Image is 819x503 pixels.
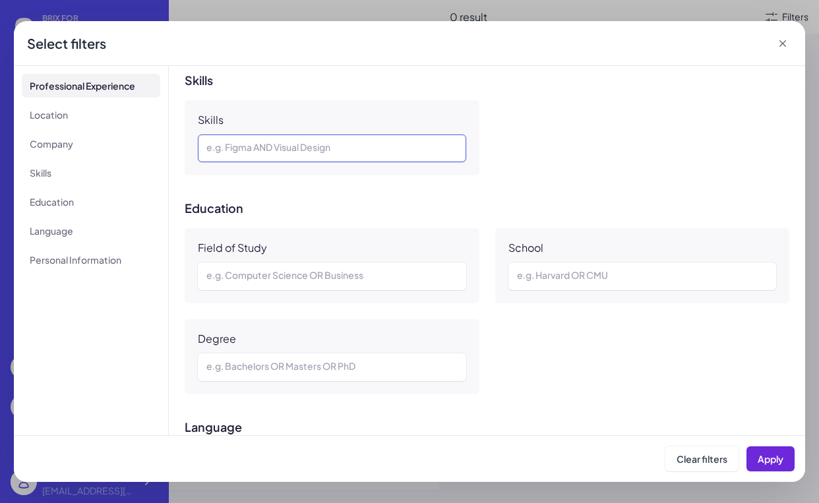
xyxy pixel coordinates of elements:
div: Skills [198,113,224,127]
li: Company [22,132,160,156]
span: Clear filters [677,453,727,465]
h3: Language [185,421,789,434]
li: Location [22,103,160,127]
div: Degree [198,332,236,345]
div: Select filters [27,34,106,53]
li: Professional Experience [22,74,160,98]
li: Language [22,219,160,243]
li: Skills [22,161,160,185]
h3: Skills [185,74,789,87]
button: Apply [746,446,795,471]
h3: Education [185,202,789,215]
button: Clear filters [665,446,739,471]
li: Education [22,190,160,214]
div: School [508,241,543,254]
li: Personal Information [22,248,160,272]
div: Field of Study [198,241,267,254]
span: Apply [758,453,783,465]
